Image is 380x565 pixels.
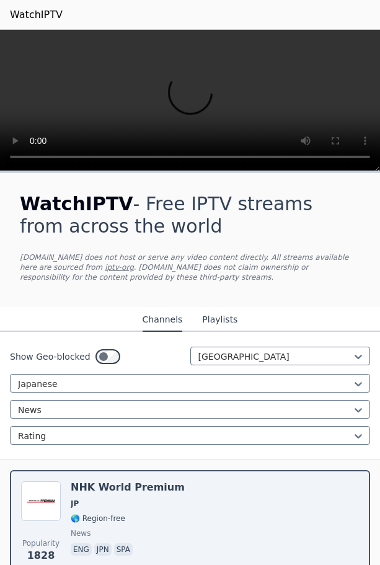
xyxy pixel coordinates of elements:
[114,543,133,556] p: spa
[22,538,60,548] span: Popularity
[94,543,112,556] p: jpn
[71,481,185,494] h6: NHK World Premium
[10,350,91,363] label: Show Geo-blocked
[20,252,360,282] p: [DOMAIN_NAME] does not host or serve any video content directly. All streams available here are s...
[21,481,61,521] img: NHK World Premium
[20,193,360,238] h1: - Free IPTV streams from across the world
[27,548,55,563] span: 1828
[105,263,134,272] a: iptv-org
[71,499,79,509] span: JP
[20,193,133,215] span: WatchIPTV
[143,308,183,332] button: Channels
[71,528,91,538] span: news
[202,308,237,332] button: Playlists
[71,543,92,556] p: eng
[71,514,125,523] span: 🌎 Region-free
[10,7,63,22] a: WatchIPTV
